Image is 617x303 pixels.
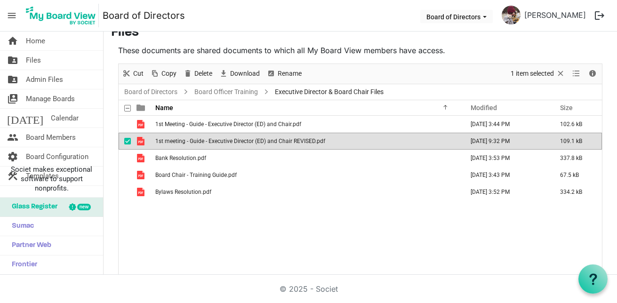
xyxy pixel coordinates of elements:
span: 1st meeting - Guide - Executive Director (ED) and Chair REVISED.pdf [155,138,325,144]
td: 334.2 kB is template cell column header Size [550,183,602,200]
td: 67.5 kB is template cell column header Size [550,167,602,183]
button: logout [590,6,609,25]
button: Copy [149,68,178,80]
span: 1 item selected [510,68,555,80]
button: Delete [182,68,214,80]
h3: Files [111,25,609,41]
span: home [7,32,18,50]
span: Glass Register [7,198,57,216]
a: [PERSON_NAME] [521,6,590,24]
p: These documents are shared documents to which all My Board View members have access. [118,45,602,56]
span: Files [26,51,41,70]
span: Home [26,32,45,50]
span: Name [155,104,173,112]
div: new [77,204,91,210]
span: Bylaws Resolution.pdf [155,189,211,195]
span: Download [229,68,261,80]
span: Executive Director & Board Chair Files [273,86,385,98]
td: is template cell column header type [131,183,152,200]
button: Cut [120,68,145,80]
button: Details [586,68,599,80]
div: Cut [119,64,147,84]
td: checkbox [119,167,131,183]
span: folder_shared [7,70,18,89]
td: 1st meeting - Guide - Executive Director (ED) and Chair REVISED.pdf is template cell column heade... [152,133,461,150]
span: Board Chair - Training Guide.pdf [155,172,237,178]
td: checkbox [119,183,131,200]
td: Board Chair - Training Guide.pdf is template cell column header Name [152,167,461,183]
span: Cut [132,68,144,80]
span: Copy [160,68,177,80]
td: is template cell column header type [131,150,152,167]
td: 102.6 kB is template cell column header Size [550,116,602,133]
td: September 16, 2025 9:32 PM column header Modified [461,133,550,150]
td: 1st Meeting - Guide - Executive Director (ED) and Chair.pdf is template cell column header Name [152,116,461,133]
span: Rename [277,68,303,80]
span: Societ makes exceptional software to support nonprofits. [4,165,99,193]
span: Admin Files [26,70,63,89]
span: menu [3,7,21,24]
button: Selection [509,68,567,80]
span: Sumac [7,217,34,236]
div: Details [585,64,601,84]
td: September 15, 2025 3:43 PM column header Modified [461,167,550,183]
button: Rename [265,68,304,80]
td: Bank Resolution.pdf is template cell column header Name [152,150,461,167]
td: checkbox [119,150,131,167]
span: Delete [193,68,213,80]
div: View [569,64,585,84]
span: Board Configuration [26,147,88,166]
span: 1st Meeting - Guide - Executive Director (ED) and Chair.pdf [155,121,301,128]
span: Board Members [26,128,76,147]
span: Frontier [7,255,37,274]
span: Size [560,104,573,112]
button: Download [217,68,262,80]
a: Board Officer Training [192,86,260,98]
span: Modified [471,104,497,112]
span: folder_shared [7,51,18,70]
td: checkbox [119,116,131,133]
div: Copy [147,64,180,84]
td: is template cell column header type [131,133,152,150]
div: Clear selection [507,64,569,84]
a: © 2025 - Societ [280,284,338,294]
td: checkbox [119,133,131,150]
td: is template cell column header type [131,167,152,183]
a: Board of Directors [122,86,179,98]
span: [DATE] [7,109,43,128]
span: Calendar [51,109,79,128]
td: 337.8 kB is template cell column header Size [550,150,602,167]
span: people [7,128,18,147]
td: Bylaws Resolution.pdf is template cell column header Name [152,183,461,200]
div: Rename [263,64,305,84]
span: settings [7,147,18,166]
td: is template cell column header type [131,116,152,133]
span: switch_account [7,89,18,108]
td: September 15, 2025 3:52 PM column header Modified [461,183,550,200]
td: September 15, 2025 3:44 PM column header Modified [461,116,550,133]
span: Manage Boards [26,89,75,108]
img: a6ah0srXjuZ-12Q8q2R8a_YFlpLfa_R6DrblpP7LWhseZaehaIZtCsKbqyqjCVmcIyzz-CnSwFS6VEpFR7BkWg_thumb.png [502,6,521,24]
div: Delete [180,64,216,84]
td: September 15, 2025 3:53 PM column header Modified [461,150,550,167]
a: Board of Directors [103,6,185,25]
div: Download [216,64,263,84]
span: Bank Resolution.pdf [155,155,206,161]
button: Board of Directors dropdownbutton [420,10,493,23]
img: My Board View Logo [23,4,99,27]
button: View dropdownbutton [570,68,582,80]
td: 109.1 kB is template cell column header Size [550,133,602,150]
a: My Board View Logo [23,4,103,27]
span: Partner Web [7,236,51,255]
